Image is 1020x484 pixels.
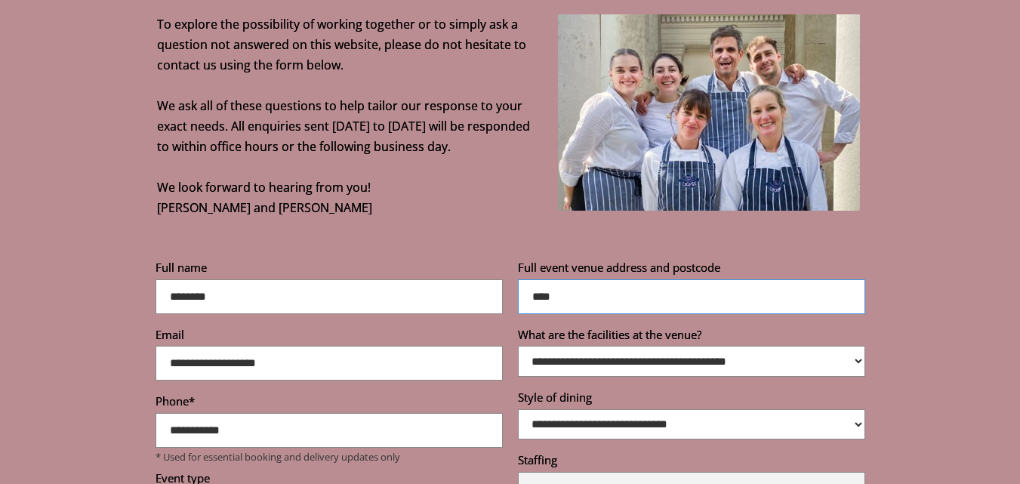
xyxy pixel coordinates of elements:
[518,260,865,279] label: Full event venue address and postcode
[518,452,865,472] label: Staffing
[156,260,503,279] label: Full name
[518,390,865,409] label: Style of dining
[156,327,503,347] label: Email
[558,14,860,211] img: Anna Caldicott and Fiona Cochrane
[518,327,865,347] label: What are the facilities at the venue?
[156,393,503,413] label: Phone*
[156,451,503,463] p: * Used for essential booking and delivery updates only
